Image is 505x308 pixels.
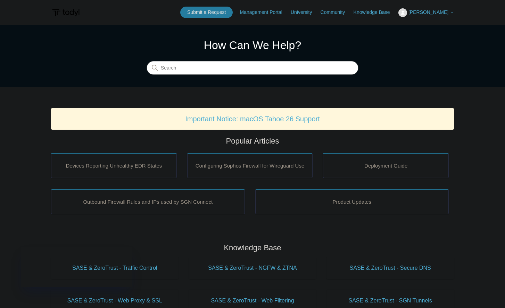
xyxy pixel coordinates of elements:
[51,6,81,19] img: Todyl Support Center Help Center home page
[199,264,306,272] span: SASE & ZeroTrust - NGFW & ZTNA
[354,9,397,16] a: Knowledge Base
[51,153,177,178] a: Devices Reporting Unhealthy EDR States
[326,257,454,279] a: SASE & ZeroTrust - Secure DNS
[321,9,352,16] a: Community
[255,189,449,214] a: Product Updates
[187,153,313,178] a: Configuring Sophos Firewall for Wireguard Use
[147,37,358,54] h1: How Can We Help?
[240,9,289,16] a: Management Portal
[61,297,168,305] span: SASE & ZeroTrust - Web Proxy & SSL
[185,115,320,123] a: Important Notice: macOS Tahoe 26 Support
[51,189,245,214] a: Outbound Firewall Rules and IPs used by SGN Connect
[51,135,454,147] h2: Popular Articles
[291,9,319,16] a: University
[408,9,448,15] span: [PERSON_NAME]
[147,61,358,75] input: Search
[199,297,306,305] span: SASE & ZeroTrust - Web Filtering
[180,7,233,18] a: Submit a Request
[398,8,454,17] button: [PERSON_NAME]
[51,242,454,253] h2: Knowledge Base
[21,247,132,287] iframe: Todyl Status
[337,264,444,272] span: SASE & ZeroTrust - Secure DNS
[337,297,444,305] span: SASE & ZeroTrust - SGN Tunnels
[189,257,316,279] a: SASE & ZeroTrust - NGFW & ZTNA
[323,153,449,178] a: Deployment Guide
